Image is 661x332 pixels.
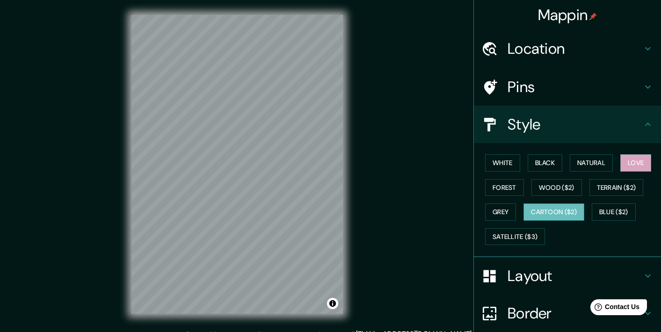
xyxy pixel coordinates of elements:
button: Forest [485,179,524,196]
div: Pins [474,68,661,106]
h4: Border [508,304,642,323]
button: Terrain ($2) [589,179,644,196]
canvas: Map [131,15,343,314]
button: Toggle attribution [327,298,338,309]
h4: Mappin [538,6,597,24]
h4: Location [508,39,642,58]
div: Border [474,295,661,332]
button: Black [528,154,563,172]
button: Satellite ($3) [485,228,545,245]
h4: Style [508,115,642,134]
h4: Pins [508,78,642,96]
button: Cartoon ($2) [523,203,584,221]
div: Layout [474,257,661,295]
button: Natural [570,154,613,172]
img: pin-icon.png [589,13,597,20]
button: Blue ($2) [592,203,636,221]
h4: Layout [508,267,642,285]
div: Location [474,30,661,67]
button: White [485,154,520,172]
div: Style [474,106,661,143]
button: Grey [485,203,516,221]
button: Love [620,154,651,172]
iframe: Help widget launcher [578,296,651,322]
button: Wood ($2) [531,179,582,196]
